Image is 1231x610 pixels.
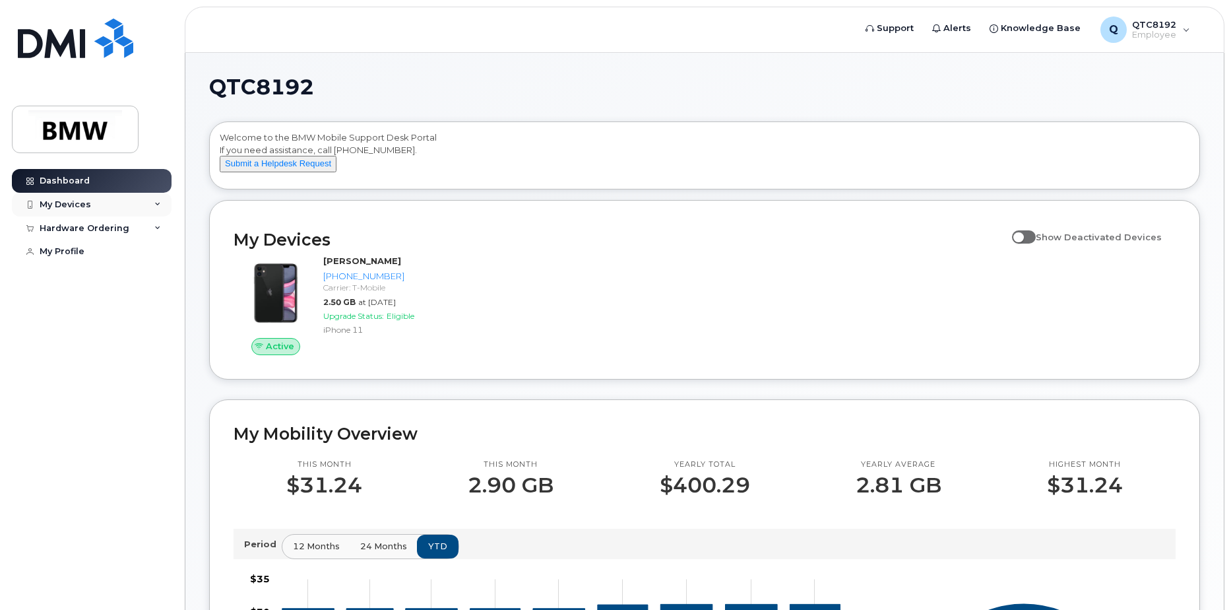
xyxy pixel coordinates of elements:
span: Show Deactivated Devices [1036,232,1162,242]
span: 24 months [360,540,407,553]
a: Submit a Helpdesk Request [220,158,336,168]
p: This month [286,459,362,470]
p: 2.81 GB [856,473,941,497]
h2: My Mobility Overview [234,424,1176,444]
div: Carrier: T-Mobile [323,282,452,293]
p: Yearly average [856,459,941,470]
p: 2.90 GB [468,473,553,497]
span: QTC8192 [209,77,314,97]
div: iPhone 11 [323,324,452,335]
span: 2.50 GB [323,297,356,307]
img: iPhone_11.jpg [244,261,307,325]
p: This month [468,459,553,470]
strong: [PERSON_NAME] [323,255,401,266]
a: Active[PERSON_NAME][PHONE_NUMBER]Carrier: T-Mobile2.50 GBat [DATE]Upgrade Status:EligibleiPhone 11 [234,255,457,355]
input: Show Deactivated Devices [1012,224,1023,235]
p: Period [244,538,282,551]
div: Welcome to the BMW Mobile Support Desk Portal If you need assistance, call [PHONE_NUMBER]. [220,131,1189,184]
h2: My Devices [234,230,1005,250]
div: [PHONE_NUMBER] [323,270,452,283]
button: Submit a Helpdesk Request [220,156,336,172]
p: $400.29 [660,473,750,497]
p: Yearly total [660,459,750,470]
p: $31.24 [286,473,362,497]
span: 12 months [293,540,340,553]
span: Active [266,340,294,353]
span: at [DATE] [358,297,396,307]
p: Highest month [1047,459,1123,470]
iframe: Messenger Launcher [1174,553,1221,600]
tspan: $35 [250,573,270,585]
p: $31.24 [1047,473,1123,497]
span: Upgrade Status: [323,311,384,321]
span: Eligible [387,311,414,321]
